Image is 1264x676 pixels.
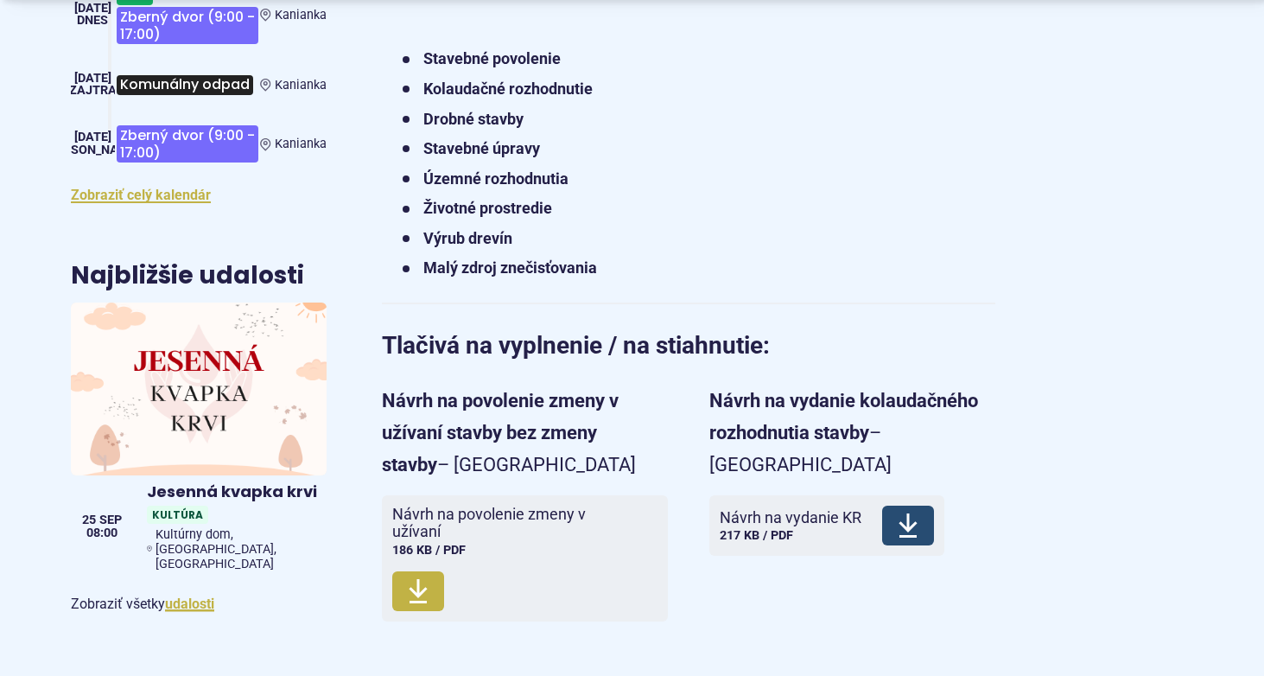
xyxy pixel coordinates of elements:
[74,1,111,16] span: [DATE]
[71,303,327,578] a: Jesenná kvapka krvi KultúraKultúrny dom, [GEOGRAPHIC_DATA], [GEOGRAPHIC_DATA] 25 sep 08:00
[156,527,320,571] span: Kultúrny dom, [GEOGRAPHIC_DATA], [GEOGRAPHIC_DATA]
[71,592,327,615] p: Zobraziť všetky
[275,78,327,92] span: Kanianka
[423,110,524,128] strong: Drobné stavby
[720,528,793,543] span: 217 KB / PDF
[709,495,944,556] a: Návrh na vydanie KR217 KB / PDF
[77,13,108,28] span: Dnes
[423,199,552,217] strong: Životné prostredie
[117,75,253,95] span: Komunálny odpad
[147,482,320,502] h4: Jesenná kvapka krvi
[71,118,327,169] a: Zberný dvor (9:00 - 17:00) Kanianka [DATE] [PERSON_NAME]
[275,137,327,151] span: Kanianka
[165,596,214,612] a: Zobraziť všetky udalosti
[71,263,304,290] h3: Najbližšie udalosti
[423,229,512,247] strong: Výrub drevín
[720,509,861,526] span: Návrh na vydanie KR
[71,187,211,203] a: Zobraziť celý kalendár
[423,49,561,67] strong: Stavebné povolenie
[423,80,593,98] strong: Kolaudačné rozhodnutie
[99,514,122,526] span: sep
[45,143,140,157] span: [PERSON_NAME]
[147,506,208,524] span: Kultúra
[82,514,96,526] span: 25
[423,258,597,277] strong: Malý zdroj znečisťovania
[74,71,111,86] span: [DATE]
[709,390,978,443] strong: Návrh na vydanie kolaudačného rozhodnutia stavby
[117,125,258,163] span: Zberný dvor (9:00 - 17:00)
[709,385,995,481] p: – [GEOGRAPHIC_DATA]
[382,385,668,481] p: – [GEOGRAPHIC_DATA]
[382,331,770,360] strong: Tlačivá na vyplnenie / na stiahnutie:
[275,8,327,22] span: Kanianka
[71,65,327,105] a: Komunálny odpad Kanianka [DATE] Zajtra
[117,7,258,44] span: Zberný dvor (9:00 - 17:00)
[69,83,117,98] span: Zajtra
[82,527,122,539] span: 08:00
[423,169,568,188] strong: Územné rozhodnutia
[423,139,540,157] strong: Stavebné úpravy
[392,506,637,540] span: Návrh na povolenie zmeny v užívaní
[74,130,111,144] span: [DATE]
[382,390,619,476] strong: Návrh na povolenie zmeny v užívaní stavby bez zmeny stavby
[392,543,466,558] span: 186 KB / PDF
[382,495,668,621] a: Návrh na povolenie zmeny v užívaní186 KB / PDF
